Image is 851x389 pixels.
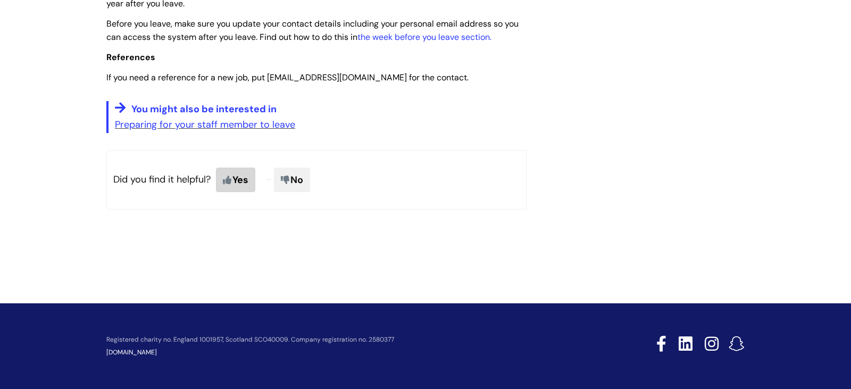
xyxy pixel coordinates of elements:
[115,118,295,131] a: Preparing for your staff member to leave
[106,150,527,210] p: Did you find it helpful?
[106,18,519,43] span: Before you leave, make sure you update your contact details including your personal email address...
[106,52,155,63] span: References
[106,336,581,343] p: Registered charity no. England 1001957, Scotland SCO40009. Company registration no. 2580377
[131,103,277,115] span: You might also be interested in
[216,168,255,192] span: Yes
[106,72,469,83] span: If you need a reference for a new job, put [EMAIL_ADDRESS][DOMAIN_NAME] for the contact.
[357,31,491,43] a: the week before you leave section.
[274,168,310,192] span: No
[106,348,157,357] a: [DOMAIN_NAME]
